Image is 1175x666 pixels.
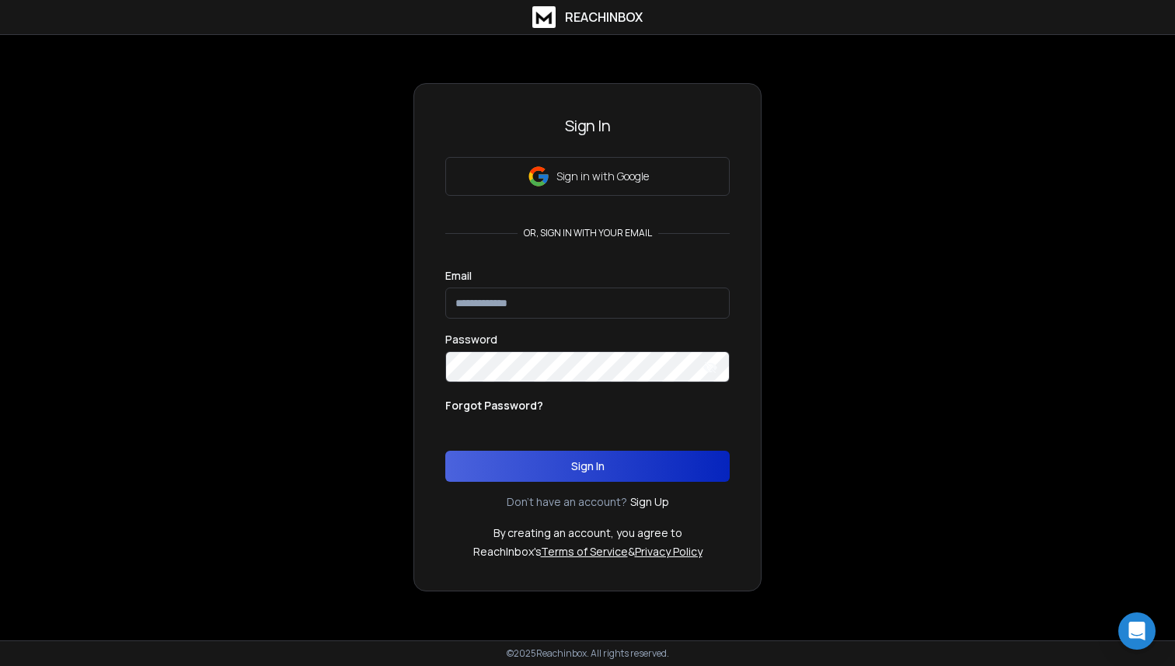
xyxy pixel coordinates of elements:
[532,6,643,28] a: ReachInbox
[445,398,543,413] p: Forgot Password?
[541,544,628,559] a: Terms of Service
[493,525,682,541] p: By creating an account, you agree to
[473,544,703,560] p: ReachInbox's &
[565,8,643,26] h1: ReachInbox
[507,494,627,510] p: Don't have an account?
[518,227,658,239] p: or, sign in with your email
[1118,612,1156,650] div: Open Intercom Messenger
[445,334,497,345] label: Password
[507,647,669,660] p: © 2025 Reachinbox. All rights reserved.
[445,270,472,281] label: Email
[556,169,649,184] p: Sign in with Google
[445,115,730,137] h3: Sign In
[532,6,556,28] img: logo
[445,451,730,482] button: Sign In
[635,544,703,559] a: Privacy Policy
[445,157,730,196] button: Sign in with Google
[630,494,669,510] a: Sign Up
